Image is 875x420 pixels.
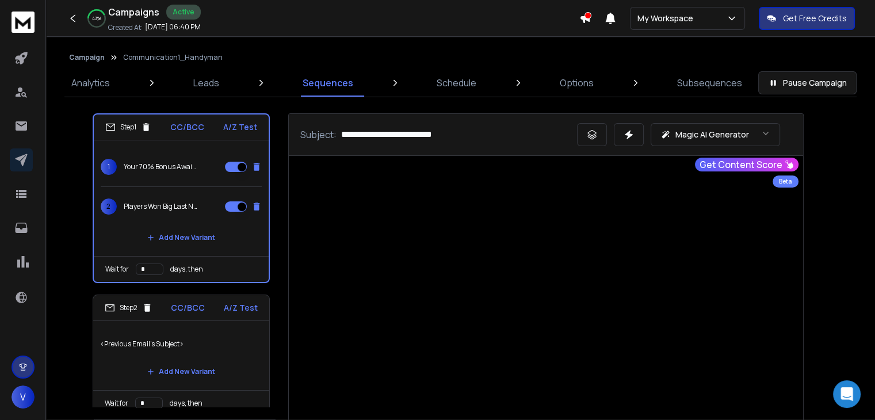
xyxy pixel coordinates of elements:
div: Beta [773,175,798,188]
button: Pause Campaign [758,71,857,94]
button: Magic AI Generator [651,123,780,146]
p: 43 % [92,15,101,22]
a: Options [553,69,601,97]
p: days, then [170,265,203,274]
span: 1 [101,159,117,175]
span: 2 [101,198,117,215]
p: Subject: [300,128,337,142]
button: Add New Variant [138,360,224,383]
p: A/Z Test [224,302,258,314]
p: CC/BCC [171,302,205,314]
p: days, then [170,399,202,408]
p: Schedule [437,76,476,90]
p: My Workspace [637,13,698,24]
p: Sequences [303,76,353,90]
button: V [12,385,35,408]
p: CC/BCC [170,121,204,133]
a: Schedule [430,69,483,97]
p: Leads [193,76,219,90]
p: Wait for [105,399,128,408]
p: [DATE] 06:40 PM [145,22,201,32]
p: Players Won Big Last Night – Are You Next? 🎯 [124,202,197,211]
a: Leads [186,69,226,97]
p: Your 70% Bonus Awaits! 🕹️ [124,162,197,171]
div: Active [166,5,201,20]
a: Subsequences [670,69,749,97]
button: Get Free Credits [759,7,855,30]
p: A/Z Test [223,121,257,133]
h1: Campaigns [108,5,159,19]
div: Step 2 [105,303,152,313]
p: <Previous Email's Subject> [100,328,262,360]
a: Sequences [296,69,360,97]
p: Analytics [71,76,110,90]
button: Get Content Score [695,158,798,171]
p: Wait for [105,265,129,274]
img: logo [12,12,35,33]
button: Add New Variant [138,226,224,249]
li: Step2CC/BCCA/Z Test<Previous Email's Subject>Add New VariantWait fordays, then [93,295,270,417]
p: Created At: [108,23,143,32]
li: Step1CC/BCCA/Z Test1Your 70% Bonus Awaits! 🕹️2Players Won Big Last Night – Are You Next? 🎯Add New... [93,113,270,283]
p: Magic AI Generator [675,129,749,140]
p: Options [560,76,594,90]
a: Analytics [64,69,117,97]
p: Subsequences [677,76,742,90]
div: Open Intercom Messenger [833,380,861,408]
div: Step 1 [105,122,151,132]
p: Communication1_Handyman [123,53,223,62]
button: Campaign [69,53,105,62]
p: Get Free Credits [783,13,847,24]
